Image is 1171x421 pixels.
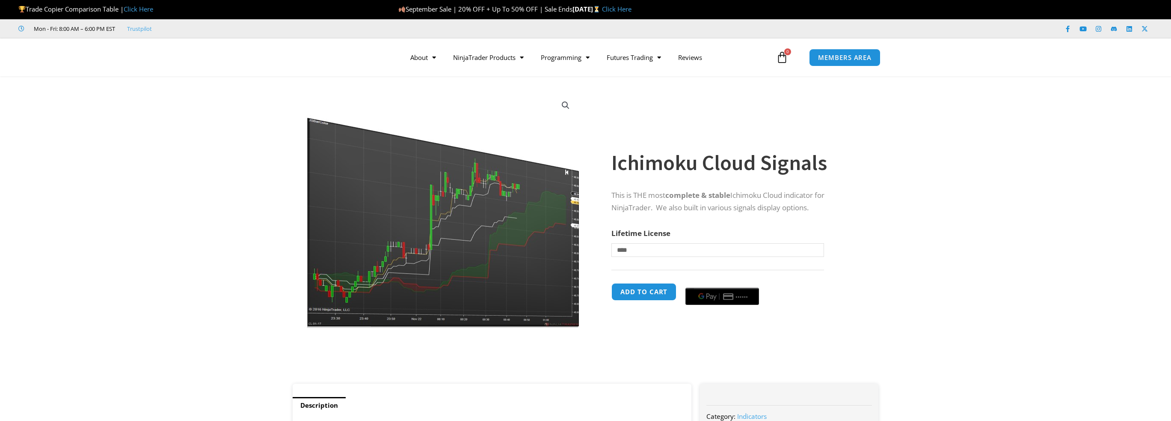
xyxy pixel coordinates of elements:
a: View full-screen image gallery [558,98,573,113]
span: Mon - Fri: 8:00 AM – 6:00 PM EST [32,24,115,34]
a: MEMBERS AREA [809,49,880,66]
a: Trustpilot [127,24,152,34]
button: Buy with GPay [685,288,759,305]
a: NinjaTrader Products [445,48,532,67]
h1: Ichimoku Cloud Signals [611,148,861,178]
img: 🏆 [19,6,25,12]
span: September Sale | 20% OFF + Up To 50% OFF | Sale Ends [398,5,572,13]
a: 0 [763,45,801,70]
a: Reviews [670,48,711,67]
a: Indicators [737,412,767,421]
a: Futures Trading [598,48,670,67]
strong: complete & stable [665,190,730,200]
a: Click Here [602,5,631,13]
nav: Menu [402,48,774,67]
a: Programming [532,48,598,67]
p: This is THE most Ichimoku Cloud indicator for NinjaTrader. We also built in various signals displ... [611,189,861,214]
img: 🍂 [399,6,405,12]
span: Trade Copier Comparison Table | [18,5,153,13]
span: 0 [784,48,791,55]
span: MEMBERS AREA [818,54,872,61]
img: LogoAI | Affordable Indicators – NinjaTrader [279,42,371,73]
img: Ichimuku [305,91,580,328]
text: •••••• [736,294,749,300]
img: ⏳ [593,6,600,12]
label: Lifetime License [611,228,670,238]
span: Category: [706,412,735,421]
a: Click Here [124,5,153,13]
button: Add to cart [611,283,676,301]
a: Description [293,397,346,414]
strong: [DATE] [572,5,602,13]
a: About [402,48,445,67]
